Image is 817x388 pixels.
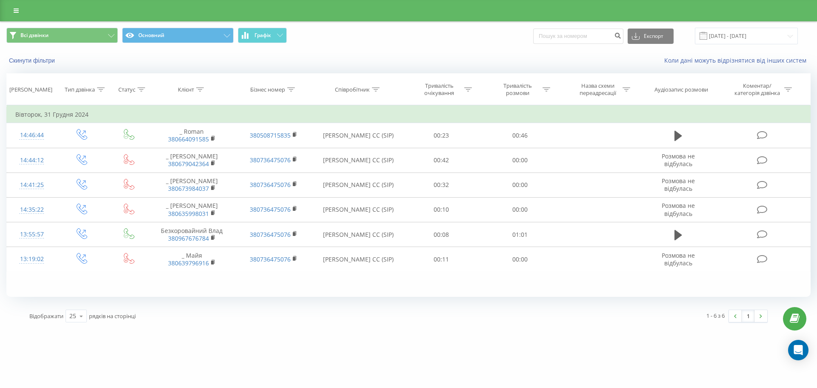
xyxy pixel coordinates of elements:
[480,197,559,222] td: 00:00
[314,247,402,272] td: [PERSON_NAME] CC (SIP)
[480,222,559,247] td: 01:01
[15,251,49,267] div: 13:19:02
[250,131,291,139] a: 380508715835
[9,86,52,93] div: [PERSON_NAME]
[788,340,808,360] div: Open Intercom Messenger
[402,123,480,148] td: 00:23
[402,247,480,272] td: 00:11
[480,172,559,197] td: 00:00
[662,152,695,168] span: Розмова не відбулась
[20,32,49,39] span: Всі дзвінки
[250,156,291,164] a: 380736475076
[15,201,49,218] div: 14:35:22
[168,259,209,267] a: 380639796916
[254,32,271,38] span: Графік
[7,106,811,123] td: Вівторок, 31 Грудня 2024
[250,255,291,263] a: 380736475076
[335,86,370,93] div: Співробітник
[6,57,59,64] button: Скинути фільтри
[662,201,695,217] span: Розмова не відбулась
[15,127,49,144] div: 14:46:44
[402,197,480,222] td: 00:10
[168,234,209,242] a: 380967676784
[314,222,402,247] td: [PERSON_NAME] CC (SIP)
[742,310,754,322] a: 1
[168,135,209,143] a: 380664091585
[314,123,402,148] td: [PERSON_NAME] CC (SIP)
[65,86,95,93] div: Тип дзвінка
[480,148,559,172] td: 00:00
[250,205,291,213] a: 380736475076
[69,312,76,320] div: 25
[118,86,135,93] div: Статус
[151,172,233,197] td: _ [PERSON_NAME]
[151,123,233,148] td: _ Roman
[15,152,49,169] div: 14:44:12
[168,210,209,218] a: 380635998031
[662,251,695,267] span: Розмова не відбулась
[654,86,708,93] div: Аудіозапис розмови
[575,82,620,97] div: Назва схеми переадресації
[250,86,285,93] div: Бізнес номер
[314,148,402,172] td: [PERSON_NAME] CC (SIP)
[417,82,462,97] div: Тривалість очікування
[664,56,811,64] a: Коли дані можуть відрізнятися вiд інших систем
[151,197,233,222] td: _ [PERSON_NAME]
[402,172,480,197] td: 00:32
[151,247,233,272] td: _ Майя
[15,226,49,243] div: 13:55:57
[89,312,136,320] span: рядків на сторінці
[178,86,194,93] div: Клієнт
[168,184,209,193] a: 380673984037
[168,160,209,168] a: 380679042364
[662,177,695,193] span: Розмова не відбулась
[402,222,480,247] td: 00:08
[15,177,49,193] div: 14:41:25
[402,148,480,172] td: 00:42
[533,29,623,44] input: Пошук за номером
[6,28,118,43] button: Всі дзвінки
[495,82,540,97] div: Тривалість розмови
[29,312,63,320] span: Відображати
[122,28,234,43] button: Основний
[238,28,287,43] button: Графік
[151,222,233,247] td: Безкоровайний Влад
[628,29,674,44] button: Експорт
[314,197,402,222] td: [PERSON_NAME] CC (SIP)
[732,82,782,97] div: Коментар/категорія дзвінка
[706,311,725,320] div: 1 - 6 з 6
[314,172,402,197] td: [PERSON_NAME] CC (SIP)
[480,123,559,148] td: 00:46
[250,181,291,189] a: 380736475076
[151,148,233,172] td: _ [PERSON_NAME]
[250,230,291,239] a: 380736475076
[480,247,559,272] td: 00:00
